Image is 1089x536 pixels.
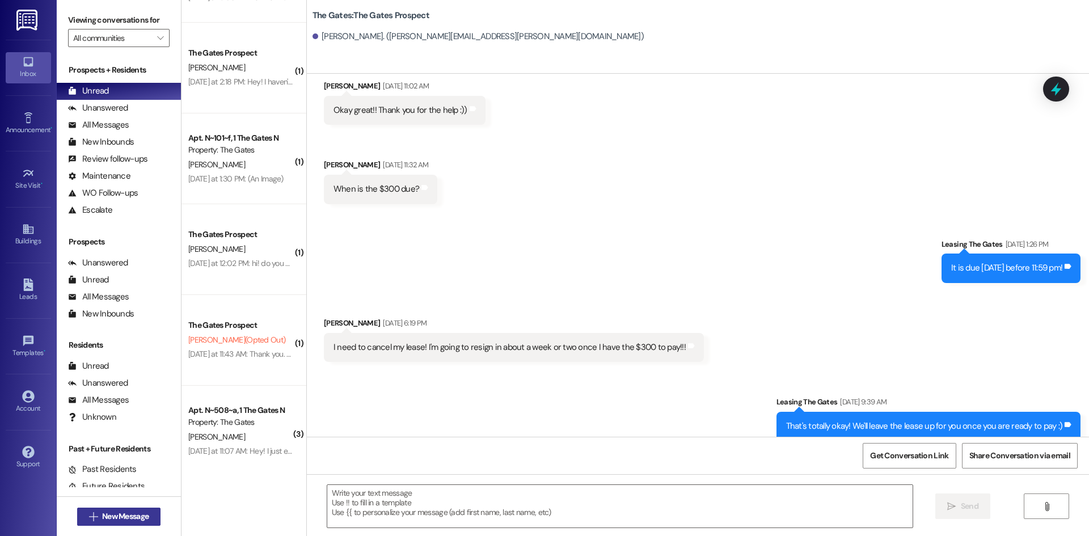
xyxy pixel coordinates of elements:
[44,347,45,355] span: •
[324,317,704,333] div: [PERSON_NAME]
[68,274,109,286] div: Unread
[380,317,427,329] div: [DATE] 6:19 PM
[6,331,51,362] a: Templates •
[68,411,116,423] div: Unknown
[50,124,52,132] span: •
[786,420,1063,432] div: That's totally okay! We'll leave the lease up for you once you are ready to pay :)
[188,432,245,442] span: [PERSON_NAME]
[188,77,555,87] div: [DATE] at 2:18 PM: Hey! I haven't gotten an email about room assignments for when I move in. What...
[68,257,128,269] div: Unanswered
[188,159,245,170] span: [PERSON_NAME]
[188,319,293,331] div: The Gates Prospect
[324,80,486,96] div: [PERSON_NAME]
[57,443,181,455] div: Past + Future Residents
[837,396,887,408] div: [DATE] 9:39 AM
[1042,502,1051,511] i: 
[102,510,149,522] span: New Message
[6,164,51,195] a: Site Visit •
[324,159,437,175] div: [PERSON_NAME]
[188,62,245,73] span: [PERSON_NAME]
[16,10,40,31] img: ResiDesk Logo
[57,236,181,248] div: Prospects
[313,10,429,22] b: The Gates: The Gates Prospect
[188,404,293,416] div: Apt. N~508~a, 1 The Gates N
[157,33,163,43] i: 
[68,136,134,148] div: New Inbounds
[68,377,128,389] div: Unanswered
[89,512,98,521] i: 
[68,394,129,406] div: All Messages
[57,64,181,76] div: Prospects + Residents
[188,132,293,144] div: Apt. N~101~f, 1 The Gates N
[1003,238,1049,250] div: [DATE] 1:26 PM
[188,416,293,428] div: Property: The Gates
[969,450,1070,462] span: Share Conversation via email
[68,360,109,372] div: Unread
[942,238,1080,254] div: Leasing The Gates
[68,463,137,475] div: Past Residents
[776,396,1081,412] div: Leasing The Gates
[334,104,467,116] div: Okay great!! Thank you for the help :))
[188,258,392,268] div: [DATE] at 12:02 PM: hi! do you have the room assignments yet?
[334,183,419,195] div: When is the $300 due?
[188,446,549,456] div: [DATE] at 11:07 AM: Hey! I just emailed you guys about a time sensitive issue. Could you respond ...
[313,31,644,43] div: [PERSON_NAME]. ([PERSON_NAME][EMAIL_ADDRESS][PERSON_NAME][DOMAIN_NAME])
[961,500,978,512] span: Send
[68,308,134,320] div: New Inbounds
[6,442,51,473] a: Support
[6,220,51,250] a: Buildings
[188,144,293,156] div: Property: The Gates
[951,262,1062,274] div: It is due [DATE] before 11:59 pm!
[188,47,293,59] div: The Gates Prospect
[68,119,129,131] div: All Messages
[380,80,429,92] div: [DATE] 11:02 AM
[68,480,145,492] div: Future Residents
[73,29,151,47] input: All communities
[68,291,129,303] div: All Messages
[68,11,170,29] label: Viewing conversations for
[68,85,109,97] div: Unread
[188,335,285,345] span: [PERSON_NAME] (Opted Out)
[334,341,686,353] div: I need to cancel my lease! I'm going to resign in about a week or two once I have the $300 to pay!!!
[6,387,51,417] a: Account
[57,339,181,351] div: Residents
[947,502,956,511] i: 
[380,159,428,171] div: [DATE] 11:32 AM
[935,493,990,519] button: Send
[863,443,956,469] button: Get Conversation Link
[870,450,948,462] span: Get Conversation Link
[962,443,1078,469] button: Share Conversation via email
[6,52,51,83] a: Inbox
[188,349,757,359] div: [DATE] at 11:43 AM: Thank you. You will no longer receive texts from this thread. Please reply wi...
[188,244,245,254] span: [PERSON_NAME]
[77,508,161,526] button: New Message
[68,204,112,216] div: Escalate
[68,187,138,199] div: WO Follow-ups
[68,153,147,165] div: Review follow-ups
[68,170,130,182] div: Maintenance
[41,180,43,188] span: •
[188,174,284,184] div: [DATE] at 1:30 PM: (An Image)
[68,102,128,114] div: Unanswered
[6,275,51,306] a: Leads
[188,229,293,240] div: The Gates Prospect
